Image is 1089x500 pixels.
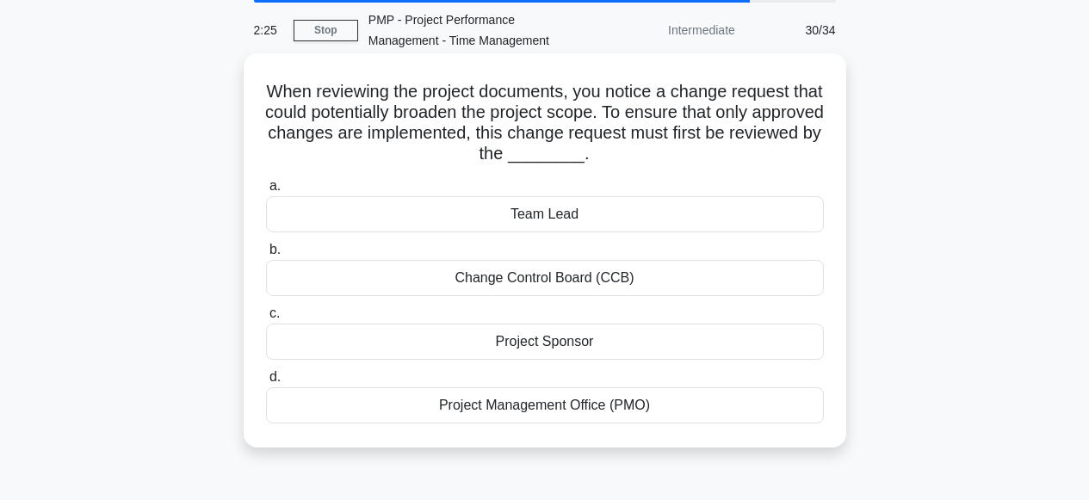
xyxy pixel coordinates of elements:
[269,178,281,193] span: a.
[266,387,824,423] div: Project Management Office (PMO)
[358,3,595,58] div: PMP - Project Performance Management - Time Management
[266,324,824,360] div: Project Sponsor
[244,13,294,47] div: 2:25
[266,260,824,296] div: Change Control Board (CCB)
[746,13,846,47] div: 30/34
[269,306,280,320] span: c.
[269,369,281,384] span: d.
[595,13,746,47] div: Intermediate
[269,242,281,256] span: b.
[266,196,824,232] div: Team Lead
[294,20,358,41] a: Stop
[264,81,826,165] h5: When reviewing the project documents, you notice a change request that could potentially broaden ...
